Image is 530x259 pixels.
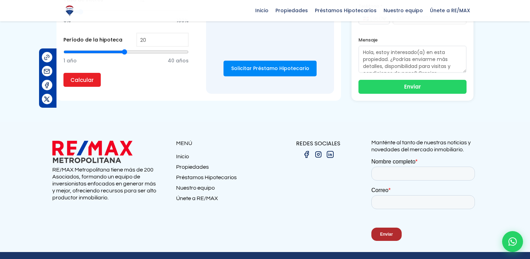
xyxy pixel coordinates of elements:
img: facebook.png [302,150,311,159]
p: MENÚ [176,139,265,148]
a: Inicio [176,153,265,163]
span: Préstamos Hipotecarios [311,5,380,16]
a: Nuestro equipo [176,184,265,195]
img: instagram.png [314,150,323,159]
img: Compartir [43,96,51,103]
label: Período de la hipoteca [63,36,122,44]
a: Solicitar Préstamo Hipotecario [224,61,317,76]
label: Mensaje [358,36,467,44]
span: Nuestro equipo [380,5,426,16]
iframe: Form 0 [371,158,478,247]
span: Únete a RE/MAX [426,5,474,16]
a: Préstamos Hipotecarios [176,174,265,184]
input: Years [136,33,189,47]
button: Enviar [358,80,467,94]
a: Únete a RE/MAX [176,195,265,205]
img: Compartir [43,54,51,61]
img: Logo de REMAX [63,5,76,17]
span: 1 año [63,55,77,66]
span: 40 años [168,55,189,66]
p: REDES SOCIALES [265,139,371,148]
span: Propiedades [272,5,311,16]
input: Calcular [63,73,101,87]
span: Inicio [252,5,272,16]
img: Compartir [43,68,51,75]
a: Propiedades [176,163,265,174]
p: RE/MAX Metropolitana tiene más de 200 Asociados, formando un equipo de inversionistas enfocados e... [52,166,159,201]
img: remax metropolitana logo [52,139,132,165]
img: linkedin.png [326,150,334,159]
p: Manténte al tanto de nuestras noticias y novedades del mercado inmobiliario. [371,139,478,153]
img: Compartir [43,82,51,89]
textarea: Hola, estoy interesado(a) en esta propiedad. ¿Podrías enviarme más detalles, disponibilidad para ... [358,46,467,73]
